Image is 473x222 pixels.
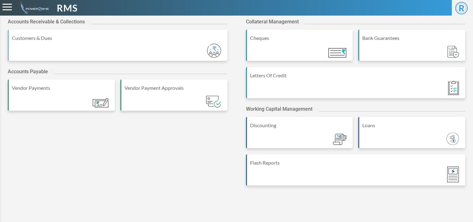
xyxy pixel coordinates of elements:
span: RMS [57,1,78,15]
a: Discounting Module_ic [246,117,353,154]
img: Module_ic [333,134,347,145]
a: Letters Of Credit Module_ic [246,67,466,104]
div: Discounting [250,122,350,129]
div: Letters Of Credit [250,72,462,79]
img: Module_ic [207,44,221,58]
h2: Collateral Management [246,19,305,25]
img: admin [18,2,49,14]
img: Module_ic [446,133,459,145]
img: Module_ic [447,166,459,182]
a: Flash Reports Module_ic [246,154,466,192]
div: Customers & Dues [12,34,224,42]
img: Module_ic [448,81,459,95]
span: R [455,2,468,14]
h2: Working Capital Management [246,106,319,112]
div: Vendor Payment Approvals [124,84,224,92]
a: Loans Module_ic [358,117,465,154]
img: Module_ic [447,46,459,58]
a: Vendor Payment Approvals Module_ic [120,80,227,117]
div: Vendor Payments [12,84,112,92]
a: Bank Guarantees Module_ic [358,30,465,67]
h2: Accounts Payable [8,69,54,75]
img: Module_ic [206,96,221,108]
a: Vendor Payments Module_ic [8,80,115,117]
img: Module_ic [93,98,109,108]
img: Module_ic [328,48,346,58]
div: Flash Reports [250,159,462,166]
a: Customers & Dues Module_ic [8,30,227,67]
a: Cheques Module_ic [246,30,353,67]
h2: Accounts Receivable & Collections [8,19,91,25]
div: Cheques [250,34,350,42]
div: Loans [362,122,462,129]
div: Bank Guarantees [362,34,462,42]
